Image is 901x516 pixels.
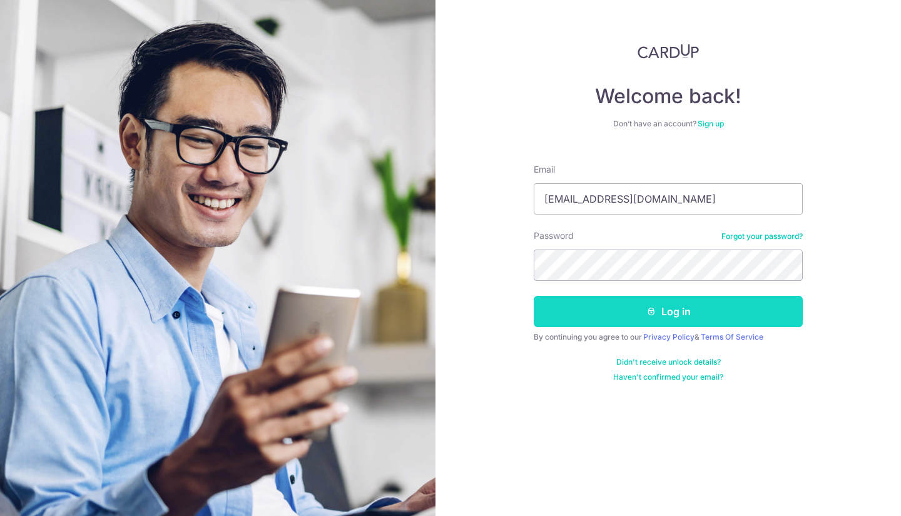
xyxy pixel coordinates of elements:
label: Password [534,230,574,242]
a: Privacy Policy [643,332,695,341]
input: Enter your Email [534,183,803,215]
a: Forgot your password? [721,231,803,241]
a: Didn't receive unlock details? [616,357,721,367]
a: Terms Of Service [701,332,763,341]
img: CardUp Logo [638,44,699,59]
button: Log in [534,296,803,327]
h4: Welcome back! [534,84,803,109]
a: Sign up [698,119,724,128]
div: By continuing you agree to our & [534,332,803,342]
div: Don’t have an account? [534,119,803,129]
a: Haven't confirmed your email? [613,372,723,382]
label: Email [534,163,555,176]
